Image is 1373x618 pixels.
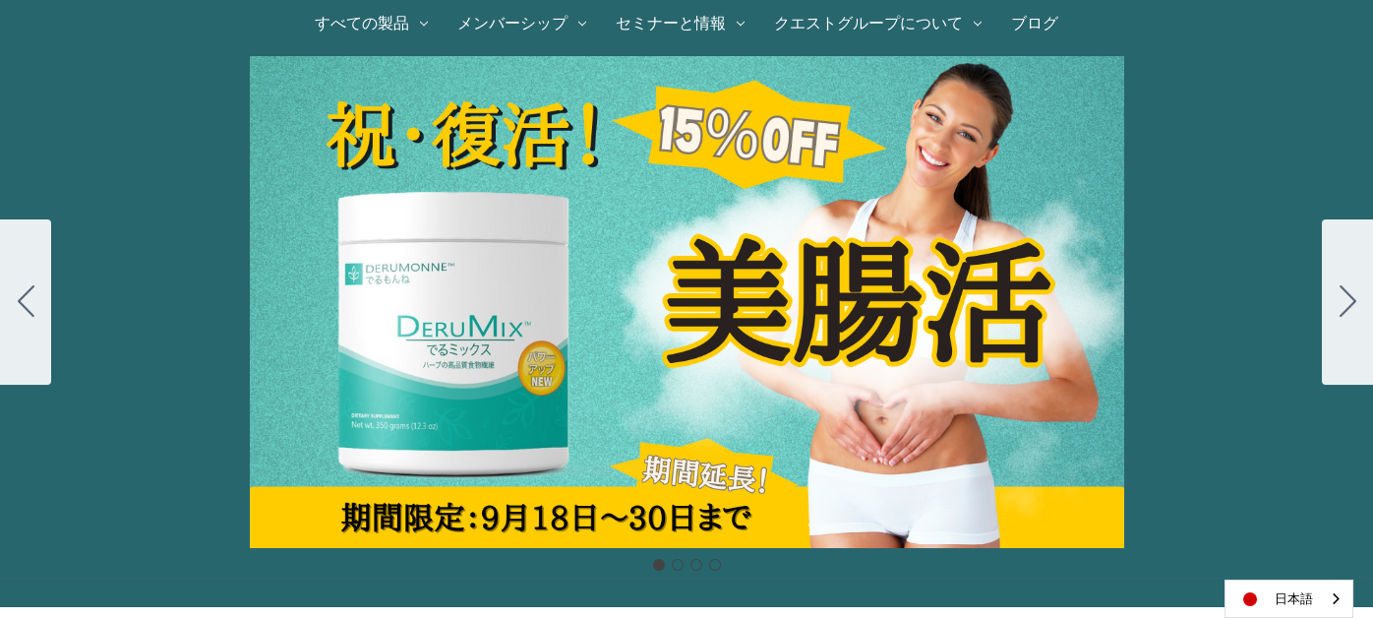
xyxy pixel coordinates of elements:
[1225,581,1352,617] a: 日本語
[1224,580,1353,618] aside: Language selected: 日本語
[672,559,684,571] button: Go to slide 2
[653,559,665,571] button: Go to slide 1
[1322,219,1373,385] button: Go to slide 2
[690,559,702,571] button: Go to slide 3
[709,559,721,571] button: Go to slide 4
[1224,580,1353,618] div: Language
